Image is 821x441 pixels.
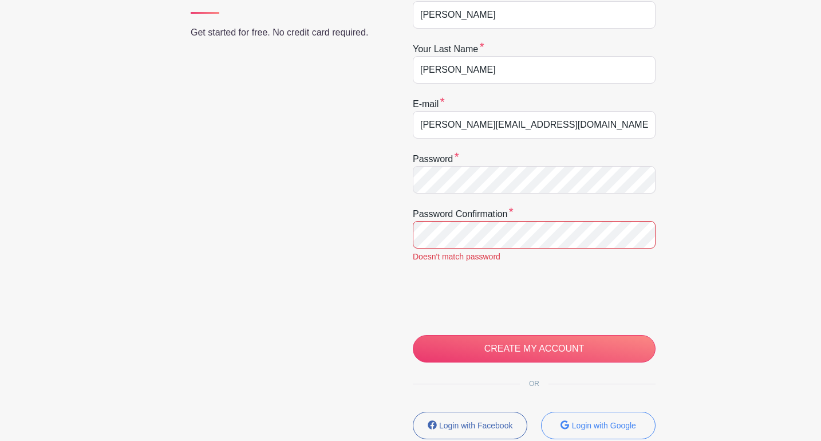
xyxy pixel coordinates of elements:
input: CREATE MY ACCOUNT [413,335,656,363]
label: Password confirmation [413,207,514,221]
label: Password [413,152,459,166]
p: Get started for free. No credit card required. [191,26,383,40]
span: OR [520,380,548,388]
button: Login with Google [541,412,656,439]
button: Login with Facebook [413,412,527,439]
small: Login with Facebook [439,421,512,430]
label: E-mail [413,97,445,111]
input: e.g. julie@eventco.com [413,111,656,139]
label: Your last name [413,42,484,56]
small: Login with Google [572,421,636,430]
div: Doesn't match password [413,251,656,263]
input: e.g. Smith [413,56,656,84]
input: e.g. Julie [413,1,656,29]
iframe: reCAPTCHA [413,277,587,321]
